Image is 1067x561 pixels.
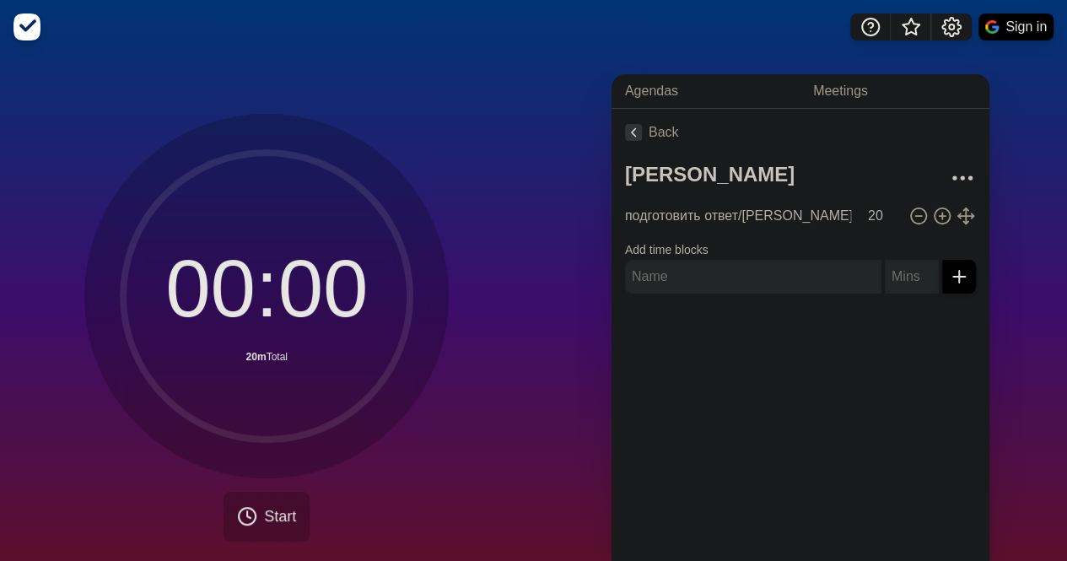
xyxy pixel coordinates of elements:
input: Mins [885,260,939,294]
button: Start [224,492,310,542]
input: Name [625,260,881,294]
input: Name [618,199,858,233]
button: Settings [931,13,972,40]
a: Meetings [800,74,989,109]
img: timeblocks logo [13,13,40,40]
button: More [946,161,979,195]
a: Agendas [612,74,800,109]
button: Sign in [978,13,1054,40]
img: google logo [985,20,999,34]
span: Start [264,505,296,528]
button: Help [850,13,891,40]
input: Mins [861,199,902,233]
label: Add time blocks [625,243,709,256]
button: What’s new [891,13,931,40]
a: Back [612,109,989,156]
